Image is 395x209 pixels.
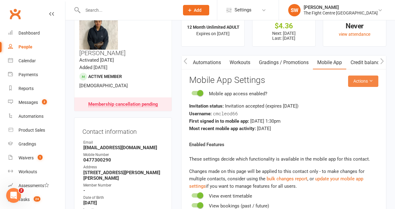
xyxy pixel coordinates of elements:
strong: [STREET_ADDRESS][PERSON_NAME][PERSON_NAME] [83,170,164,181]
h3: [PERSON_NAME] [79,11,167,56]
div: [DATE] 1:30pm [189,117,378,125]
a: Workouts [225,55,255,70]
label: Enabled Features [189,141,224,148]
div: Member Number [83,182,164,188]
a: Messages 2 [8,96,65,109]
img: image1749546472.png [79,11,118,50]
a: Mobile App [313,55,346,70]
div: Calendar [19,58,36,63]
strong: [EMAIL_ADDRESS][DOMAIN_NAME] [83,145,164,150]
strong: 12 Month Unlimited ADULT [187,25,239,30]
p: Next: [DATE] Last: [DATE] [258,31,310,41]
a: Assessments [8,179,65,193]
a: People [8,40,65,54]
div: The Fight Centre [GEOGRAPHIC_DATA] [304,10,378,16]
div: Tasks [19,197,30,202]
a: Calendar [8,54,65,68]
a: Workouts [8,165,65,179]
span: Expires on [DATE] [196,31,230,36]
span: View event timetable [209,193,252,199]
span: 2 [19,188,24,193]
div: Mobile app access enabled? [209,90,267,97]
span: 1 [38,155,43,160]
a: Gradings [8,137,65,151]
div: SW [288,4,301,16]
span: Add [194,8,202,13]
strong: 0477300290 [83,157,164,163]
span: View bookings (past / future) [209,203,269,209]
strong: - [83,188,164,193]
span: , or [267,176,315,182]
div: Date of Birth [83,195,164,201]
a: Tasks 24 [8,193,65,207]
time: Activated [DATE] [79,57,114,63]
span: [DEMOGRAPHIC_DATA] [79,83,128,88]
a: Product Sales [8,123,65,137]
div: Assessments [19,183,49,188]
span: (expires [DATE] ) [265,103,298,109]
div: Reports [19,86,34,91]
div: Changes made on this page will be applied to this contact only - to make changes for multiple con... [189,168,378,190]
a: Automations [189,55,225,70]
div: [PERSON_NAME] [304,5,378,10]
div: People [19,44,32,49]
a: update your mobile app settings [189,176,363,189]
a: view attendance [339,32,370,37]
input: Search... [81,6,175,14]
strong: First signed in to mobile app: [189,118,249,124]
div: Workouts [19,169,37,174]
span: Active member [88,74,122,79]
a: Automations [8,109,65,123]
strong: [DATE] [83,200,164,206]
a: Payments [8,68,65,82]
div: Invitation accepted [189,102,378,110]
div: Payments [19,72,38,77]
strong: Username: [189,111,212,117]
a: Reports [8,82,65,96]
div: Never [329,23,380,29]
a: Credit balance [346,55,386,70]
p: These settings decide which functionality is available in the mobile app for this contact. [189,155,378,163]
h3: Mobile App Settings [189,76,378,85]
span: 24 [34,196,40,202]
span: Settings [235,3,252,17]
div: Email [83,140,164,145]
button: Add [183,5,209,15]
div: Membership cancellation pending [88,102,158,107]
div: Messages [19,100,38,105]
a: bulk changes report [267,176,307,182]
div: $4.36 [258,23,310,29]
time: Added [DATE] [79,65,107,70]
div: Product Sales [19,128,45,133]
a: Clubworx [7,6,23,22]
strong: Invitation status: [189,103,224,109]
div: Waivers [19,155,34,160]
div: Automations [19,114,44,119]
span: [DATE] [257,126,271,131]
div: Address [83,164,164,170]
div: Mobile Number [83,152,164,158]
span: 2 [42,99,47,104]
a: Waivers 1 [8,151,65,165]
a: Dashboard [8,26,65,40]
iframe: Intercom live chat [6,188,21,203]
a: Gradings / Promotions [255,55,313,70]
span: cmcleod66 [213,110,238,117]
div: Dashboard [19,31,40,35]
h3: Contact information [82,126,164,135]
div: Gradings [19,141,36,146]
strong: Most recent mobile app activity: [189,126,256,131]
button: Actions [348,76,378,87]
